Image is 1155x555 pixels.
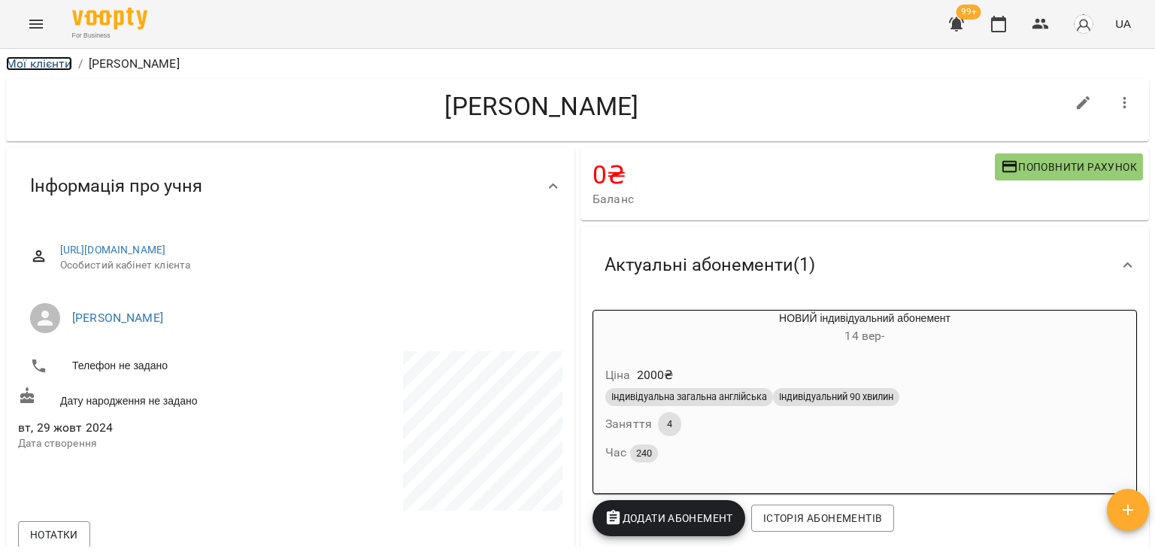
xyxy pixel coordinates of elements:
div: Актуальні абонементи(1) [581,226,1149,304]
h6: Ціна [605,365,631,386]
h4: [PERSON_NAME] [18,91,1066,122]
p: 2000 ₴ [637,366,674,384]
h4: 0 ₴ [593,159,995,190]
span: Нотатки [30,526,78,544]
button: НОВИЙ індивідуальний абонемент14 вер- Ціна2000₴Індивідуальна загальна англійськаІндивідуальний 90... [593,311,1136,481]
span: 240 [630,445,658,462]
span: UA [1115,16,1131,32]
span: Поповнити рахунок [1001,158,1137,176]
h6: Заняття [605,414,652,435]
span: 14 вер - [844,329,884,343]
p: [PERSON_NAME] [89,55,180,73]
button: UA [1109,10,1137,38]
span: Індивідуальний 90 хвилин [773,390,899,404]
img: avatar_s.png [1073,14,1094,35]
span: Індивідуальна загальна англійська [605,390,773,404]
span: Додати Абонемент [605,509,733,527]
span: 4 [658,417,681,431]
h6: Час [605,442,658,463]
li: Телефон не задано [18,351,287,381]
span: Історія абонементів [763,509,882,527]
span: 99+ [956,5,981,20]
span: Баланс [593,190,995,208]
button: Нотатки [18,521,90,548]
div: Дату народження не задано [15,384,290,411]
span: вт, 29 жовт 2024 [18,419,287,437]
a: Мої клієнти [6,56,72,71]
span: Актуальні абонементи ( 1 ) [605,253,815,277]
button: Поповнити рахунок [995,153,1143,180]
button: Історія абонементів [751,505,894,532]
span: For Business [72,31,147,41]
nav: breadcrumb [6,55,1149,73]
a: [URL][DOMAIN_NAME] [60,244,166,256]
button: Menu [18,6,54,42]
button: Додати Абонемент [593,500,745,536]
div: НОВИЙ індивідуальний абонемент [593,311,1136,347]
p: Дата створення [18,436,287,451]
img: Voopty Logo [72,8,147,29]
span: Особистий кабінет клієнта [60,258,550,273]
a: [PERSON_NAME] [72,311,163,325]
div: Інформація про учня [6,147,574,225]
span: Інформація про учня [30,174,202,198]
li: / [78,55,83,73]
